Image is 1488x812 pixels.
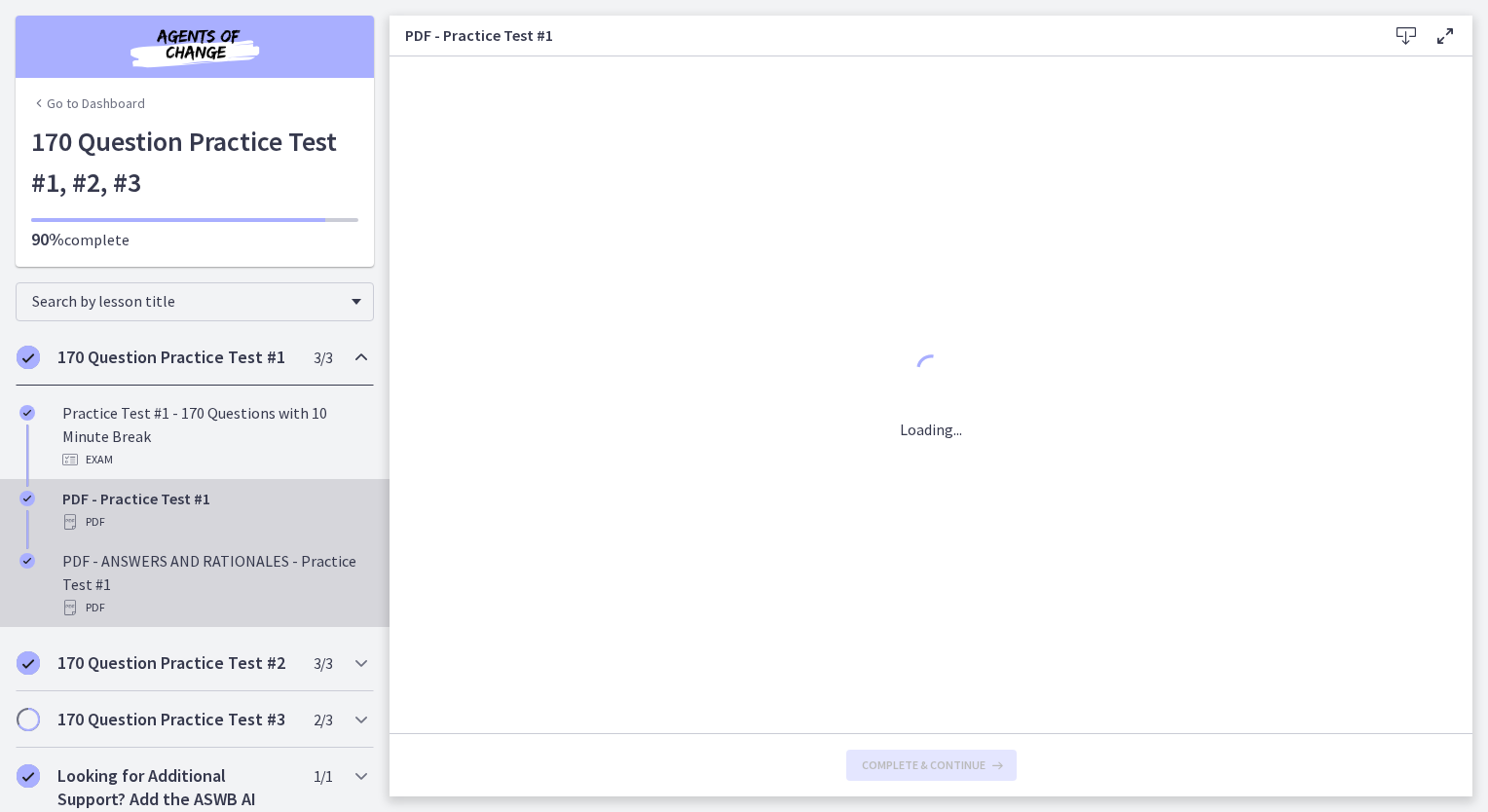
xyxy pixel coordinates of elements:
div: Search by lesson title [16,282,374,321]
i: Completed [19,491,35,506]
span: Complete & continue [862,757,986,773]
div: 1 [900,350,962,394]
i: Completed [19,553,35,569]
h2: 170 Question Practice Test #1 [57,346,295,369]
p: Loading... [900,418,962,441]
span: Search by lesson title [32,291,342,311]
div: PDF [62,596,366,619]
span: 1 / 1 [314,764,332,788]
div: PDF [62,510,366,534]
h2: 170 Question Practice Test #3 [57,708,295,731]
i: Completed [19,405,35,421]
div: PDF - ANSWERS AND RATIONALES - Practice Test #1 [62,549,366,619]
button: Complete & continue [846,750,1017,781]
img: Agents of Change [78,23,312,70]
div: Exam [62,448,366,471]
p: complete [31,228,358,251]
h1: 170 Question Practice Test #1, #2, #3 [31,121,358,203]
i: Completed [17,651,40,675]
span: 3 / 3 [314,651,332,675]
h2: 170 Question Practice Test #2 [57,651,295,675]
div: PDF - Practice Test #1 [62,487,366,534]
div: Practice Test #1 - 170 Questions with 10 Minute Break [62,401,366,471]
a: Go to Dashboard [31,93,145,113]
span: 3 / 3 [314,346,332,369]
i: Completed [17,346,40,369]
span: 90% [31,228,64,250]
h3: PDF - Practice Test #1 [405,23,1356,47]
span: 2 / 3 [314,708,332,731]
i: Completed [17,764,40,788]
